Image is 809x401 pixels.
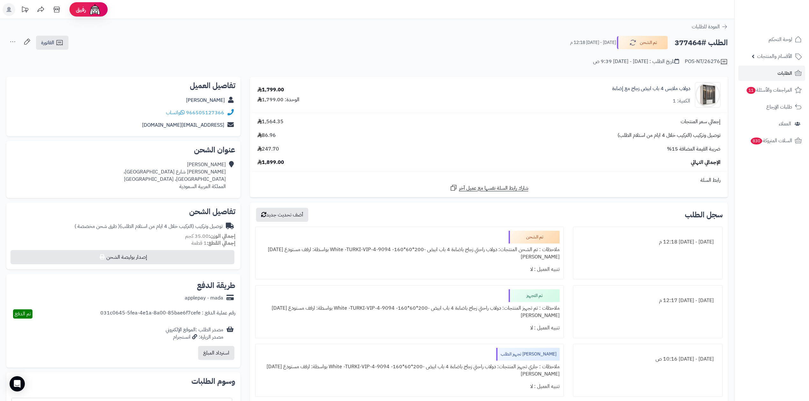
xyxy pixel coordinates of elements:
span: إجمالي سعر المنتجات [681,118,720,125]
div: applepay - mada [185,294,223,302]
span: العملاء [779,119,791,128]
strong: إجمالي الوزن: [209,232,235,240]
a: العملاء [738,116,805,131]
button: أضف تحديث جديد [256,208,308,222]
div: ملاحظات : جاري تجهيز المنتجات: دولاب راحتي زجاج باضاءة 4 باب ابيض -200*60*160- White -TURKI-VIP-4... [259,361,560,380]
span: 1,564.35 [257,118,283,125]
span: 247.70 [257,145,279,153]
div: تاريخ الطلب : [DATE] - [DATE] 9:39 ص [593,58,679,65]
div: رقم عملية الدفع : 031c0645-5fea-4e1a-8a00-85bae6f7cefe [100,309,235,319]
div: 1,799.00 [257,86,284,94]
div: الوحدة: 1,799.00 [257,96,299,103]
h2: الطلب #377464 [675,36,728,49]
a: 966505127366 [186,109,224,116]
span: 1,899.00 [257,159,284,166]
div: مصدر الزيارة: انستجرام [166,334,223,341]
a: دولاب ملابس 4 باب ابيض زجاج مع إضاءة [612,85,690,92]
span: ( طرق شحن مخصصة ) [75,222,120,230]
span: 11 [747,87,755,94]
h2: تفاصيل العميل [11,82,235,89]
div: توصيل وتركيب (التركيب خلال 4 ايام من استلام الطلب) [75,223,223,230]
div: POS-NT/26276 [685,58,728,66]
small: [DATE] - [DATE] 12:18 م [570,39,616,46]
span: الطلبات [777,69,792,78]
h2: وسوم الطلبات [11,377,235,385]
a: شارك رابط السلة نفسها مع عميل آخر [450,184,528,192]
img: ai-face.png [89,3,101,16]
strong: إجمالي القطع: [207,239,235,247]
div: [PERSON_NAME] [PERSON_NAME] شارع [GEOGRAPHIC_DATA]، [GEOGRAPHIC_DATA]، [GEOGRAPHIC_DATA] المملكة ... [124,161,226,190]
button: تم الشحن [617,36,668,49]
h3: سجل الطلب [685,211,723,219]
span: الإجمالي النهائي [691,159,720,166]
a: [PERSON_NAME] [186,96,225,104]
span: توصيل وتركيب (التركيب خلال 4 ايام من استلام الطلب) [618,132,720,139]
a: واتساب [166,109,185,116]
a: [EMAIL_ADDRESS][DOMAIN_NAME] [142,121,224,129]
h2: طريقة الدفع [197,282,235,289]
a: السلات المتروكة830 [738,133,805,148]
div: تنبيه العميل : لا [259,263,560,276]
a: تحديثات المنصة [17,3,33,18]
span: تم الدفع [15,310,31,318]
a: لوحة التحكم [738,32,805,47]
a: الفاتورة [36,36,68,50]
span: العودة للطلبات [692,23,720,31]
div: [DATE] - [DATE] 10:16 ص [577,353,719,365]
div: Open Intercom Messenger [10,376,25,391]
small: 35.00 كجم [185,232,235,240]
span: رفيق [76,6,86,13]
a: طلبات الإرجاع [738,99,805,115]
div: مصدر الطلب :الموقع الإلكتروني [166,326,223,341]
div: تم التجهيز [509,289,560,302]
div: الكمية: 1 [673,97,690,105]
div: تم الشحن [509,231,560,243]
button: إصدار بوليصة الشحن [11,250,234,264]
span: الأقسام والمنتجات [757,52,792,61]
div: تنبيه العميل : لا [259,380,560,393]
div: ملاحظات : تم تجهيز المنتجات: دولاب راحتي زجاج باضاءة 4 باب ابيض -200*60*160- White -TURKI-VIP-4-9... [259,302,560,322]
div: [DATE] - [DATE] 12:17 م [577,294,719,307]
h2: عنوان الشحن [11,146,235,154]
span: شارك رابط السلة نفسها مع عميل آخر [459,185,528,192]
a: المراجعات والأسئلة11 [738,82,805,98]
span: المراجعات والأسئلة [746,86,792,95]
div: رابط السلة [253,177,725,184]
button: استرداد المبلغ [198,346,234,360]
div: [DATE] - [DATE] 12:18 م [577,236,719,248]
span: 830 [751,137,762,144]
span: 86.96 [257,132,276,139]
span: لوحة التحكم [769,35,792,44]
img: 1742133300-110103010020.1-90x90.jpg [695,82,720,108]
small: 1 قطعة [191,239,235,247]
div: ملاحظات : تم الشحن المنتجات: دولاب راحتي زجاج باضاءة 4 باب ابيض -200*60*160- White -TURKI-VIP-4-9... [259,243,560,263]
div: تنبيه العميل : لا [259,322,560,334]
span: السلات المتروكة [750,136,792,145]
span: طلبات الإرجاع [766,102,792,111]
span: الفاتورة [41,39,54,46]
div: [PERSON_NAME] تجهيز الطلب [496,348,560,361]
h2: تفاصيل الشحن [11,208,235,215]
span: ضريبة القيمة المضافة 15% [667,145,720,153]
a: الطلبات [738,66,805,81]
a: العودة للطلبات [692,23,728,31]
